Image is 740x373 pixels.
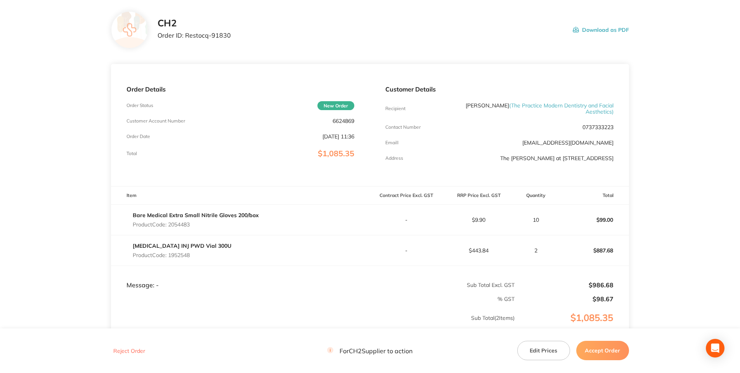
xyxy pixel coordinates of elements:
button: Edit Prices [517,341,570,360]
p: Customer Details [385,86,613,93]
p: $443.84 [443,247,515,254]
p: $986.68 [515,281,613,288]
th: Total [556,186,629,205]
p: Contact Number [385,124,421,130]
button: Reject Order [111,347,147,354]
p: Emaill [385,140,399,145]
p: $99.00 [557,211,629,229]
p: 10 [515,217,556,223]
a: [MEDICAL_DATA] INJ PWD Vial 300U [133,242,231,249]
h2: CH2 [158,18,231,29]
p: Address [385,155,403,161]
p: $9.90 [443,217,515,223]
p: 2 [515,247,556,254]
p: Total [127,151,137,156]
p: - [370,247,442,254]
a: Bare Medical Extra Small Nitrile Gloves 200/box [133,212,259,219]
button: Download as PDF [573,18,629,42]
th: Quantity [515,186,556,205]
p: Order ID: Restocq- 91830 [158,32,231,39]
p: Order Details [127,86,354,93]
p: The [PERSON_NAME] at [STREET_ADDRESS] [500,155,613,161]
th: RRP Price Excl. GST [442,186,515,205]
p: Product Code: 2054483 [133,221,259,228]
button: Accept Order [576,341,629,360]
th: Contract Price Excl. GST [370,186,442,205]
span: $1,085.35 [318,149,354,158]
p: Order Status [127,103,153,108]
p: [PERSON_NAME] [461,102,613,115]
p: Sub Total Excl. GST [370,282,515,288]
p: $887.68 [557,241,629,260]
p: 6624869 [333,118,354,124]
p: Product Code: 1952548 [133,252,231,258]
span: New Order [317,101,354,110]
p: Customer Account Number [127,118,185,124]
p: For CH2 Supplier to action [327,347,412,354]
div: Open Intercom Messenger [706,339,724,357]
th: Item [111,186,370,205]
p: $98.67 [515,295,613,302]
p: 0737333223 [582,124,613,130]
p: $1,085.35 [515,313,629,339]
a: [EMAIL_ADDRESS][DOMAIN_NAME] [522,139,613,146]
p: Recipient [385,106,406,111]
p: Sub Total ( 2 Items) [111,315,515,337]
p: - [370,217,442,223]
p: % GST [111,296,515,302]
span: ( The Practice Modern Dentistry and Facial Aesthetics ) [509,102,613,115]
p: [DATE] 11:36 [322,133,354,140]
td: Message: - [111,266,370,289]
p: Order Date [127,134,150,139]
